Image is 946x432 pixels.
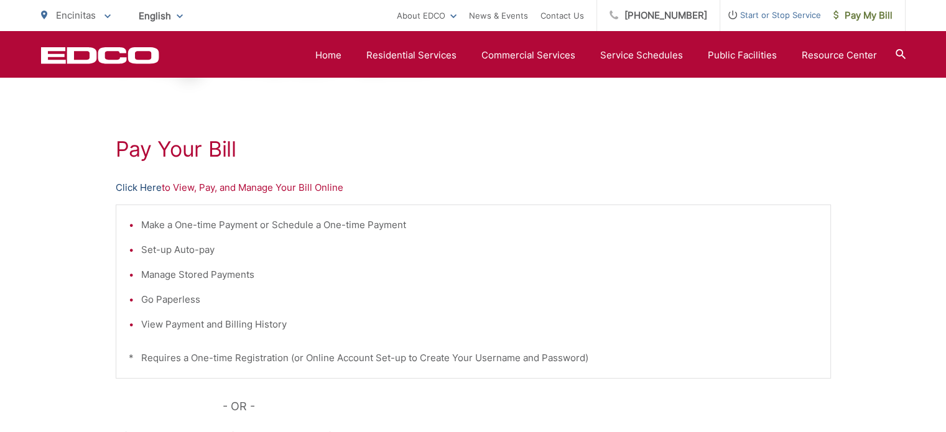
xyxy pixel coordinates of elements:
a: Resource Center [802,48,877,63]
li: Set-up Auto-pay [141,242,818,257]
span: English [129,5,192,27]
span: Pay My Bill [833,8,893,23]
a: Public Facilities [708,48,777,63]
a: Home [315,48,341,63]
li: Manage Stored Payments [141,267,818,282]
li: View Payment and Billing History [141,317,818,332]
a: EDCD logo. Return to the homepage. [41,47,159,64]
p: * Requires a One-time Registration (or Online Account Set-up to Create Your Username and Password) [129,351,818,365]
span: Encinitas [56,9,96,21]
p: - OR - [223,397,831,416]
a: News & Events [469,8,528,23]
p: to View, Pay, and Manage Your Bill Online [116,180,831,195]
li: Make a One-time Payment or Schedule a One-time Payment [141,218,818,232]
a: Commercial Services [481,48,575,63]
a: Click Here [116,180,162,195]
a: Contact Us [540,8,584,23]
h1: Pay Your Bill [116,137,831,162]
a: About EDCO [397,8,457,23]
a: Residential Services [366,48,457,63]
a: Service Schedules [600,48,683,63]
li: Go Paperless [141,292,818,307]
